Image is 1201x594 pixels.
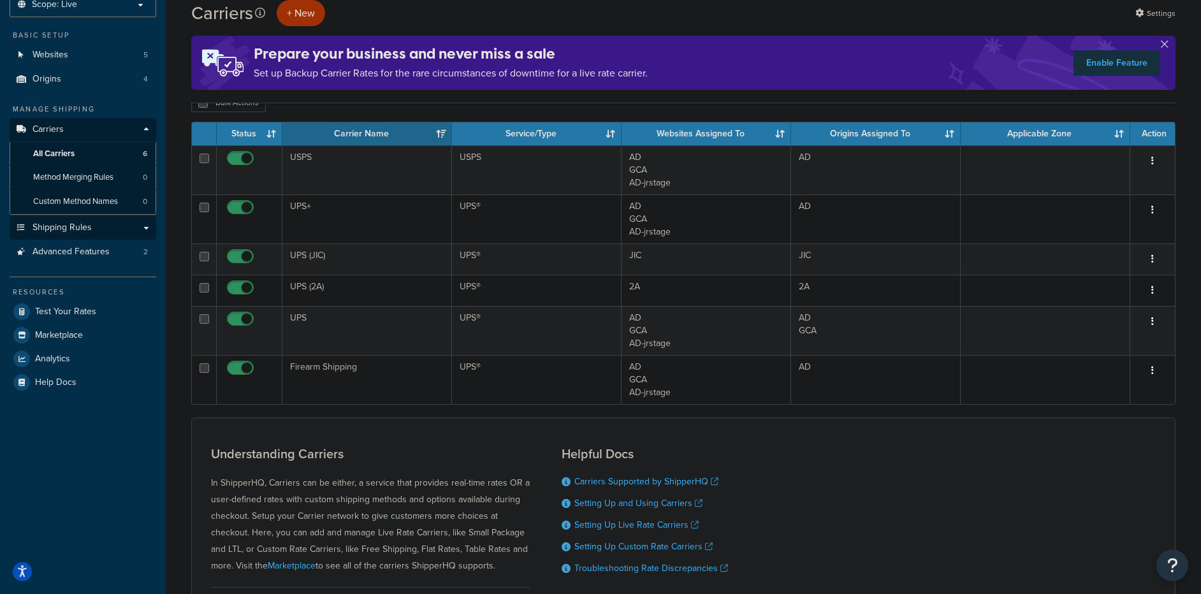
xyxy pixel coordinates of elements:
[791,306,961,355] td: AD GCA
[791,194,961,243] td: AD
[791,355,961,404] td: AD
[33,124,64,135] span: Carriers
[574,475,718,488] a: Carriers Supported by ShipperHQ
[10,347,156,370] a: Analytics
[622,243,791,275] td: JIC
[622,355,791,404] td: AD GCA AD-jrstage
[574,496,702,510] a: Setting Up and Using Carriers
[33,196,118,207] span: Custom Method Names
[574,518,699,532] a: Setting Up Live Rate Carriers
[10,371,156,394] a: Help Docs
[10,118,156,141] a: Carriers
[961,122,1130,145] th: Applicable Zone: activate to sort column ascending
[35,330,83,341] span: Marketplace
[143,74,148,85] span: 4
[143,148,147,159] span: 6
[452,275,622,306] td: UPS®
[254,64,648,82] p: Set up Backup Carrier Rates for the rare circumstances of downtime for a live rate carrier.
[143,50,148,61] span: 5
[1156,549,1188,581] button: Open Resource Center
[282,122,452,145] th: Carrier Name: activate to sort column ascending
[282,355,452,404] td: Firearm Shipping
[191,1,253,25] h1: Carriers
[282,243,452,275] td: UPS (JIC)
[10,166,156,189] a: Method Merging Rules 0
[282,306,452,355] td: UPS
[452,355,622,404] td: UPS®
[622,275,791,306] td: 2A
[33,222,92,233] span: Shipping Rules
[10,43,156,67] a: Websites 5
[791,145,961,194] td: AD
[217,122,282,145] th: Status: activate to sort column ascending
[35,307,96,317] span: Test Your Rates
[622,145,791,194] td: AD GCA AD-jrstage
[10,300,156,323] a: Test Your Rates
[211,447,530,461] h3: Understanding Carriers
[562,447,728,461] h3: Helpful Docs
[35,377,76,388] span: Help Docs
[452,306,622,355] td: UPS®
[33,74,61,85] span: Origins
[143,196,147,207] span: 0
[33,172,113,183] span: Method Merging Rules
[10,240,156,264] li: Advanced Features
[10,68,156,91] a: Origins 4
[1130,122,1175,145] th: Action
[791,122,961,145] th: Origins Assigned To: activate to sort column ascending
[10,68,156,91] li: Origins
[452,145,622,194] td: USPS
[10,104,156,115] div: Manage Shipping
[452,194,622,243] td: UPS®
[282,145,452,194] td: USPS
[10,324,156,347] a: Marketplace
[268,559,316,572] a: Marketplace
[10,190,156,214] a: Custom Method Names 0
[791,243,961,275] td: JIC
[282,194,452,243] td: UPS+
[574,561,728,575] a: Troubleshooting Rate Discrepancies
[10,118,156,215] li: Carriers
[574,540,713,553] a: Setting Up Custom Rate Carriers
[282,275,452,306] td: UPS (2A)
[33,247,110,257] span: Advanced Features
[211,447,530,574] div: In ShipperHQ, Carriers can be either, a service that provides real-time rates OR a user-defined r...
[254,43,648,64] h4: Prepare your business and never miss a sale
[191,36,254,90] img: ad-rules-rateshop-fe6ec290ccb7230408bd80ed9643f0289d75e0ffd9eb532fc0e269fcd187b520.png
[10,240,156,264] a: Advanced Features 2
[10,142,156,166] li: All Carriers
[10,190,156,214] li: Custom Method Names
[35,354,70,365] span: Analytics
[10,216,156,240] a: Shipping Rules
[143,172,147,183] span: 0
[622,306,791,355] td: AD GCA AD-jrstage
[10,287,156,298] div: Resources
[10,166,156,189] li: Method Merging Rules
[791,275,961,306] td: 2A
[33,148,75,159] span: All Carriers
[1074,50,1160,76] a: Enable Feature
[10,30,156,41] div: Basic Setup
[10,142,156,166] a: All Carriers 6
[143,247,148,257] span: 2
[33,50,68,61] span: Websites
[1135,4,1176,22] a: Settings
[622,122,791,145] th: Websites Assigned To: activate to sort column ascending
[452,243,622,275] td: UPS®
[622,194,791,243] td: AD GCA AD-jrstage
[10,43,156,67] li: Websites
[452,122,622,145] th: Service/Type: activate to sort column ascending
